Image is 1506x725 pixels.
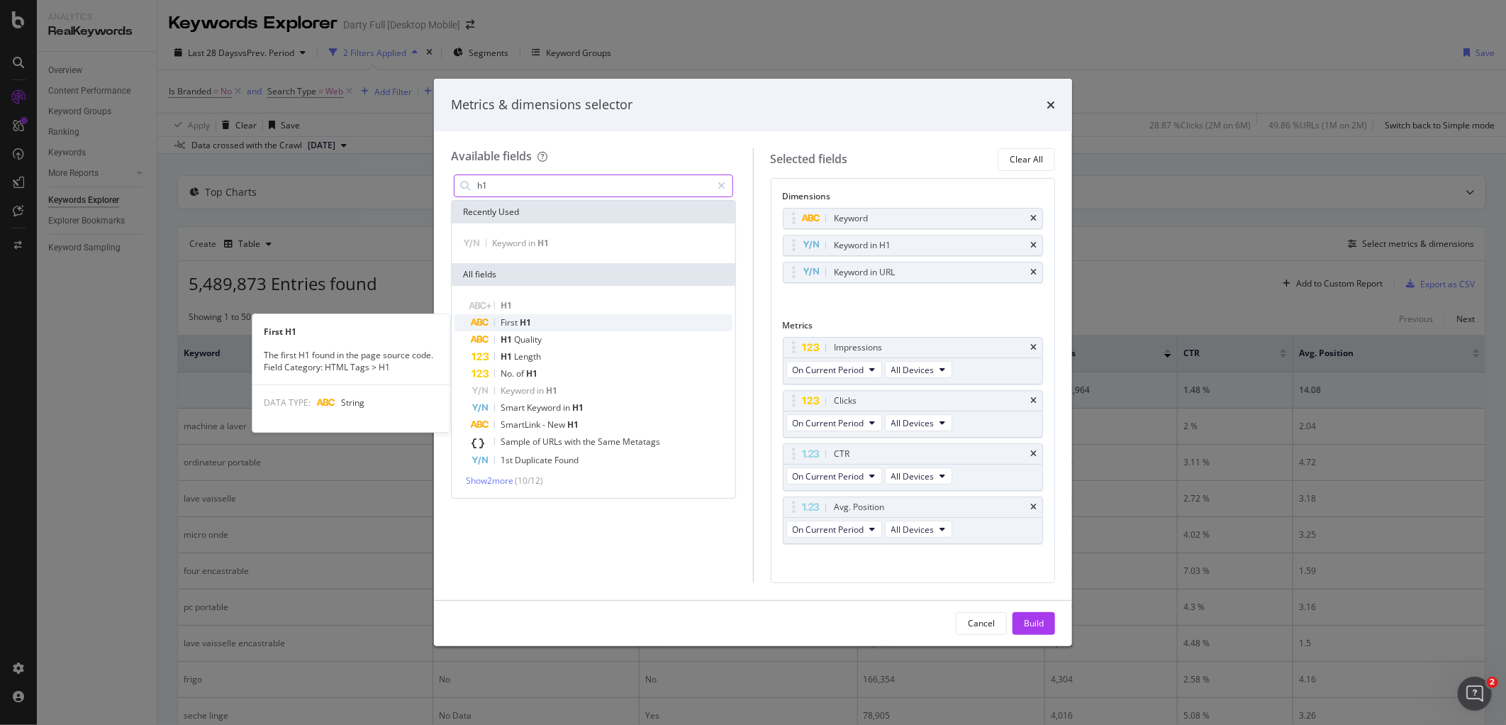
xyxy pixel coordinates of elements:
[451,148,532,164] div: Available fields
[528,237,537,249] span: in
[501,436,532,448] span: Sample
[1024,617,1044,629] div: Build
[885,361,952,378] button: All Devices
[501,454,515,466] span: 1st
[783,262,1044,283] div: Keyword in URLtimes
[891,364,935,376] span: All Devices
[501,316,520,328] span: First
[783,208,1044,229] div: Keywordtimes
[885,467,952,485] button: All Devices
[998,148,1055,171] button: Clear All
[783,497,1044,544] div: Avg. PositiontimesOn Current PeriodAll Devices
[835,447,850,461] div: CTR
[501,333,514,345] span: H1
[583,436,598,448] span: the
[515,454,554,466] span: Duplicate
[516,367,526,380] span: of
[891,417,935,429] span: All Devices
[783,390,1044,438] div: ClickstimesOn Current PeriodAll Devices
[1047,96,1055,114] div: times
[1030,397,1037,405] div: times
[537,237,549,249] span: H1
[783,443,1044,491] div: CTRtimesOn Current PeriodAll Devices
[793,470,864,482] span: On Current Period
[572,402,584,414] span: H1
[501,367,516,380] span: No.
[527,402,563,414] span: Keyword
[1010,153,1043,165] div: Clear All
[476,175,712,197] input: Search by field name
[222,6,249,33] button: Expand window
[514,350,541,362] span: Length
[783,337,1044,384] div: ImpressionstimesOn Current PeriodAll Devices
[501,350,514,362] span: H1
[501,419,542,431] span: SmartLink
[501,384,537,397] span: Keyword
[835,394,857,408] div: Clicks
[783,190,1044,208] div: Dimensions
[891,470,935,482] span: All Devices
[1030,503,1037,511] div: times
[793,524,864,536] span: On Current Period
[452,201,735,223] div: Recently Used
[968,617,995,629] div: Cancel
[786,467,882,485] button: On Current Period
[623,436,660,448] span: Metatags
[514,333,542,345] span: Quality
[1458,677,1492,711] iframe: Intercom live chat
[835,211,869,226] div: Keyword
[783,235,1044,256] div: Keyword in H1times
[501,402,527,414] span: Smart
[793,364,864,376] span: On Current Period
[452,263,735,286] div: All fields
[1030,241,1037,250] div: times
[786,521,882,538] button: On Current Period
[771,151,848,167] div: Selected fields
[956,612,1007,635] button: Cancel
[786,414,882,431] button: On Current Period
[451,96,632,114] div: Metrics & dimensions selector
[249,6,274,31] div: Close
[492,237,528,249] span: Keyword
[252,349,450,373] div: The first H1 found in the page source code. Field Category: HTML Tags > H1
[526,367,537,380] span: H1
[547,419,567,431] span: New
[9,6,36,33] button: go back
[554,454,579,466] span: Found
[515,475,543,487] span: ( 10 / 12 )
[891,524,935,536] span: All Devices
[537,384,546,397] span: in
[567,419,579,431] span: H1
[563,402,572,414] span: in
[835,265,896,280] div: Keyword in URL
[252,326,450,338] div: First H1
[1030,214,1037,223] div: times
[885,414,952,431] button: All Devices
[1030,343,1037,352] div: times
[85,472,199,484] a: Open in help center
[520,316,531,328] span: H1
[564,436,583,448] span: with
[793,417,864,429] span: On Current Period
[786,361,882,378] button: On Current Period
[1487,677,1498,688] span: 2
[542,419,547,431] span: -
[1030,450,1037,458] div: times
[835,238,891,253] div: Keyword in H1
[1013,612,1055,635] button: Build
[542,436,564,448] span: URLs
[835,500,885,514] div: Avg. Position
[783,319,1044,337] div: Metrics
[466,475,513,487] span: Show 2 more
[546,384,557,397] span: H1
[598,436,623,448] span: Same
[885,521,952,538] button: All Devices
[501,299,512,311] span: H1
[532,436,542,448] span: of
[1030,268,1037,277] div: times
[434,79,1072,646] div: modal
[835,341,883,355] div: Impressions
